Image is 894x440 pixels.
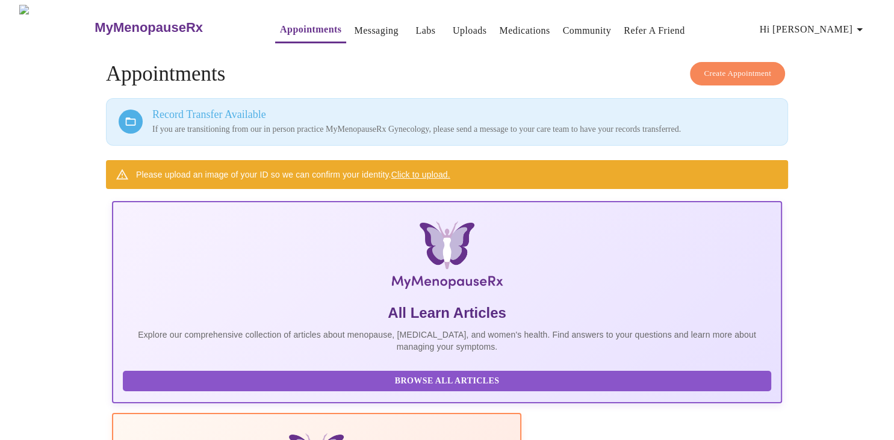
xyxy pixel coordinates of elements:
[93,7,251,49] a: MyMenopauseRx
[106,62,788,86] h4: Appointments
[123,329,771,353] p: Explore our comprehensive collection of articles about menopause, [MEDICAL_DATA], and women's hea...
[406,19,445,43] button: Labs
[123,375,774,385] a: Browse All Articles
[619,19,690,43] button: Refer a Friend
[415,22,435,39] a: Labs
[448,19,492,43] button: Uploads
[19,5,93,50] img: MyMenopauseRx Logo
[499,22,550,39] a: Medications
[223,222,671,294] img: MyMenopauseRx Logo
[755,17,872,42] button: Hi [PERSON_NAME]
[354,22,398,39] a: Messaging
[690,62,785,85] button: Create Appointment
[760,21,867,38] span: Hi [PERSON_NAME]
[95,20,203,36] h3: MyMenopauseRx
[135,374,759,389] span: Browse All Articles
[123,371,771,392] button: Browse All Articles
[391,170,450,179] a: Click to upload.
[123,303,771,323] h5: All Learn Articles
[704,67,771,81] span: Create Appointment
[152,108,775,121] h3: Record Transfer Available
[136,164,450,185] div: Please upload an image of your ID so we can confirm your identity.
[349,19,403,43] button: Messaging
[152,123,775,135] p: If you are transitioning from our in person practice MyMenopauseRx Gynecology, please send a mess...
[494,19,554,43] button: Medications
[558,19,616,43] button: Community
[275,17,346,43] button: Appointments
[280,21,341,38] a: Appointments
[563,22,612,39] a: Community
[453,22,487,39] a: Uploads
[624,22,685,39] a: Refer a Friend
